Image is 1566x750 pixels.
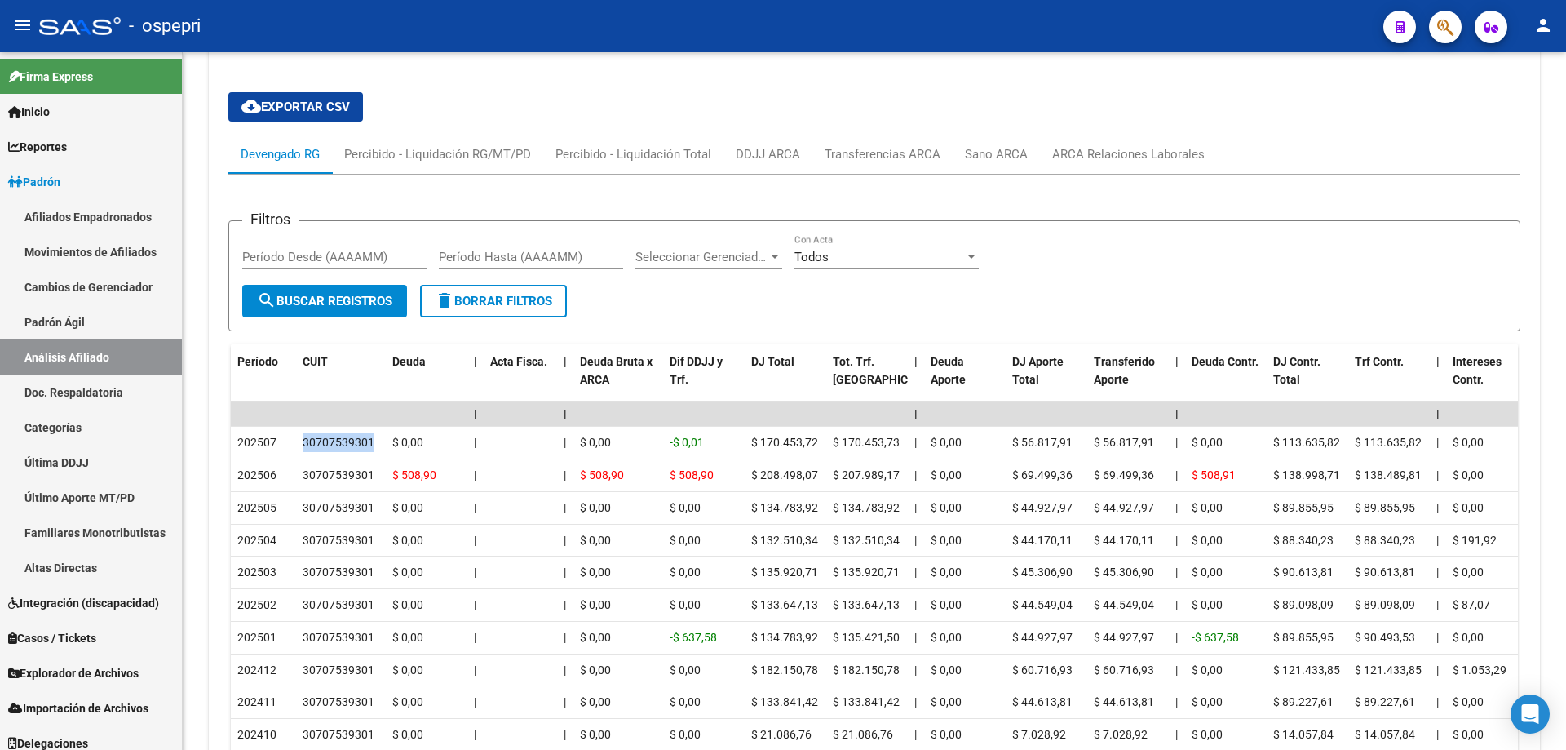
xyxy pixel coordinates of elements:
[1453,534,1497,547] span: $ 191,92
[1273,728,1334,741] span: $ 14.057,84
[580,501,611,514] span: $ 0,00
[924,344,1006,416] datatable-header-cell: Deuda Aporte
[1094,566,1154,579] span: $ 45.306,90
[474,468,476,482] span: |
[392,695,423,708] span: $ 0,00
[1192,566,1223,579] span: $ 0,00
[467,344,484,416] datatable-header-cell: |
[826,344,908,416] datatable-header-cell: Tot. Trf. Bruto
[1185,344,1267,416] datatable-header-cell: Deuda Contr.
[237,631,276,644] span: 202501
[564,631,566,644] span: |
[1453,663,1506,677] span: $ 1.053,29
[580,534,611,547] span: $ 0,00
[1273,663,1340,677] span: $ 121.433,85
[392,663,423,677] span: $ 0,00
[564,663,566,677] span: |
[237,598,276,611] span: 202502
[435,294,552,308] span: Borrar Filtros
[931,501,962,514] span: $ 0,00
[1355,355,1404,368] span: Trf Contr.
[237,663,276,677] span: 202412
[1273,436,1340,449] span: $ 113.635,82
[303,466,374,485] div: 30707539301
[241,96,261,116] mat-icon: cloud_download
[580,663,611,677] span: $ 0,00
[931,695,962,708] span: $ 0,00
[1012,631,1073,644] span: $ 44.927,97
[908,344,924,416] datatable-header-cell: |
[474,407,477,420] span: |
[241,100,350,114] span: Exportar CSV
[670,534,701,547] span: $ 0,00
[635,250,768,264] span: Seleccionar Gerenciador
[914,728,917,741] span: |
[344,145,531,163] div: Percibido - Liquidación RG/MT/PD
[8,138,67,156] span: Reportes
[564,355,567,368] span: |
[580,598,611,611] span: $ 0,00
[8,664,139,682] span: Explorador de Archivos
[1175,534,1178,547] span: |
[833,468,900,482] span: $ 207.989,17
[564,534,566,547] span: |
[1273,355,1320,387] span: DJ Contr. Total
[237,436,276,449] span: 202507
[670,501,701,514] span: $ 0,00
[1348,344,1430,416] datatable-header-cell: Trf Contr.
[751,728,812,741] span: $ 21.086,76
[392,501,423,514] span: $ 0,00
[435,291,454,310] mat-icon: delete
[1436,566,1439,579] span: |
[129,8,201,44] span: - ospepri
[914,501,917,514] span: |
[1175,407,1179,420] span: |
[751,598,818,611] span: $ 133.647,13
[237,355,278,368] span: Período
[1012,436,1073,449] span: $ 56.817,91
[1094,598,1154,611] span: $ 44.549,04
[1355,534,1415,547] span: $ 88.340,23
[1094,631,1154,644] span: $ 44.927,97
[237,695,276,708] span: 202411
[1094,534,1154,547] span: $ 44.170,11
[1012,534,1073,547] span: $ 44.170,11
[751,436,818,449] span: $ 170.453,72
[392,355,426,368] span: Deuda
[670,468,714,482] span: $ 508,90
[1273,598,1334,611] span: $ 89.098,09
[474,631,476,644] span: |
[392,728,423,741] span: $ 0,00
[914,663,917,677] span: |
[1175,598,1178,611] span: |
[303,693,374,712] div: 30707539301
[1453,355,1502,387] span: Intereses Contr.
[745,344,826,416] datatable-header-cell: DJ Total
[833,501,900,514] span: $ 134.783,92
[580,728,611,741] span: $ 0,00
[1175,728,1178,741] span: |
[573,344,663,416] datatable-header-cell: Deuda Bruta x ARCA
[580,631,611,644] span: $ 0,00
[751,355,794,368] span: DJ Total
[474,663,476,677] span: |
[1436,534,1439,547] span: |
[1436,468,1439,482] span: |
[670,355,723,387] span: Dif DDJJ y Trf.
[1192,728,1223,741] span: $ 0,00
[833,355,944,387] span: Tot. Trf. [GEOGRAPHIC_DATA]
[833,631,900,644] span: $ 135.421,50
[484,344,557,416] datatable-header-cell: Acta Fisca.
[13,16,33,35] mat-icon: menu
[670,663,701,677] span: $ 0,00
[1094,728,1148,741] span: $ 7.028,92
[1175,631,1178,644] span: |
[303,563,374,582] div: 30707539301
[580,695,611,708] span: $ 0,00
[1436,663,1439,677] span: |
[1436,631,1439,644] span: |
[580,468,624,482] span: $ 508,90
[564,728,566,741] span: |
[931,631,962,644] span: $ 0,00
[1436,728,1439,741] span: |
